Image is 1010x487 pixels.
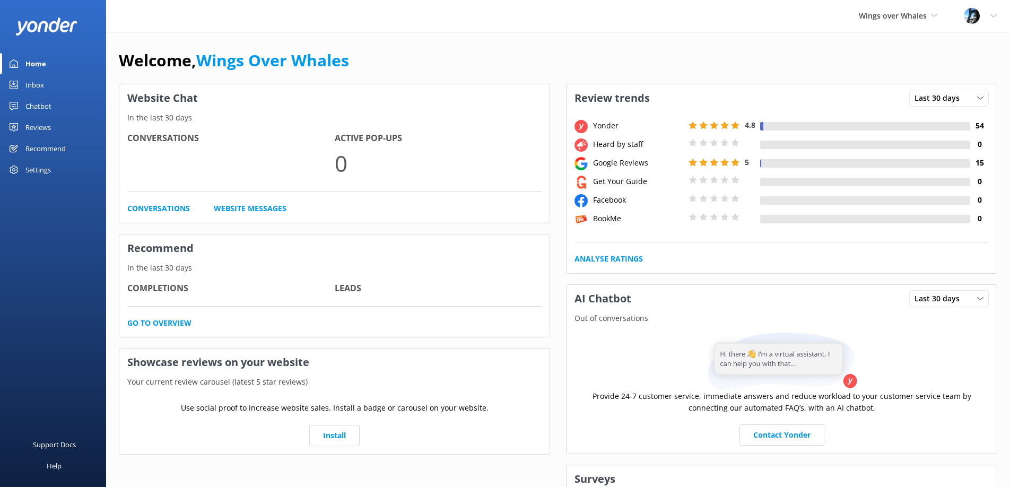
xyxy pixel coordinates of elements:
a: Contact Yonder [739,424,824,446]
div: Home [25,53,46,74]
span: 5 [745,157,749,167]
h1: Welcome, [119,48,349,73]
div: Yonder [590,120,686,132]
a: Wings Over Whales [196,49,349,71]
div: Recommend [25,138,66,159]
h3: AI Chatbot [567,285,639,312]
h3: Website Chat [119,84,550,112]
h4: 0 [970,138,989,150]
p: Provide 24-7 customer service, immediate answers and reduce workload to your customer service tea... [574,390,989,414]
div: Inbox [25,74,44,95]
h4: 54 [970,120,989,132]
h4: Completions [127,282,335,295]
span: Wings over Whales [859,11,927,21]
h4: 0 [970,213,989,224]
div: Google Reviews [590,157,686,169]
span: Last 30 days [915,92,966,104]
p: Your current review carousel (latest 5 star reviews) [119,376,550,388]
h4: 0 [970,194,989,206]
a: Website Messages [214,203,286,214]
a: Go to overview [127,317,191,329]
h4: 15 [970,157,989,169]
h3: Recommend [119,234,550,262]
p: In the last 30 days [119,112,550,124]
a: Install [309,425,360,446]
p: Out of conversations [567,312,997,324]
span: 4.8 [745,120,755,130]
a: Analyse Ratings [574,253,643,265]
p: Use social proof to increase website sales. Install a badge or carousel on your website. [181,402,489,414]
div: Get Your Guide [590,176,686,187]
h4: 0 [970,176,989,187]
span: Last 30 days [915,293,966,305]
img: yonder-white-logo.png [16,18,77,35]
div: Support Docs [33,434,76,455]
div: BookMe [590,213,686,224]
div: Settings [25,159,51,180]
h4: Leads [335,282,542,295]
div: Heard by staff [590,138,686,150]
p: In the last 30 days [119,262,550,274]
img: assistant... [705,333,859,390]
a: Conversations [127,203,190,214]
div: Reviews [25,117,51,138]
div: Chatbot [25,95,51,117]
h4: Conversations [127,132,335,145]
h4: Active Pop-ups [335,132,542,145]
div: Help [47,455,62,476]
div: Facebook [590,194,686,206]
h3: Showcase reviews on your website [119,349,550,376]
img: 145-1635463833.jpg [964,8,980,24]
h3: Review trends [567,84,658,112]
p: 0 [335,145,542,181]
